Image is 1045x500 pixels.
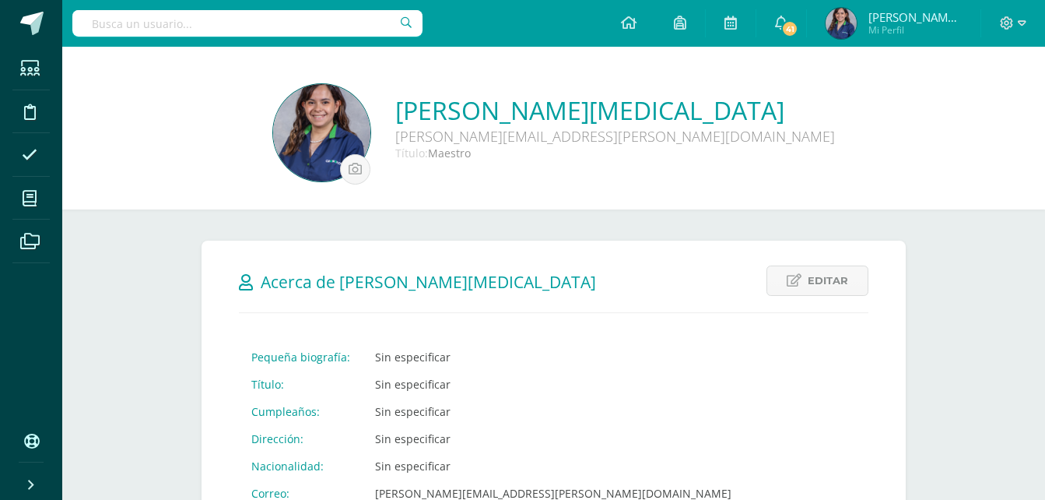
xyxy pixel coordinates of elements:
img: 05da7ad15a4c14ec20d4e031fd2d2f7e.png [273,84,370,181]
td: Dirección: [239,425,363,452]
td: Sin especificar [363,452,744,480]
td: Sin especificar [363,371,744,398]
input: Busca un usuario... [72,10,423,37]
span: Título: [395,146,428,160]
a: [PERSON_NAME][MEDICAL_DATA] [395,93,835,127]
td: Sin especificar [363,343,744,371]
td: Sin especificar [363,398,744,425]
td: Título: [239,371,363,398]
span: [PERSON_NAME][MEDICAL_DATA] [868,9,962,25]
span: Mi Perfil [868,23,962,37]
span: 41 [781,20,798,37]
td: Pequeña biografía: [239,343,363,371]
div: [PERSON_NAME][EMAIL_ADDRESS][PERSON_NAME][DOMAIN_NAME] [395,127,835,146]
a: Editar [766,266,868,296]
span: Maestro [428,146,471,160]
span: Acerca de [PERSON_NAME][MEDICAL_DATA] [261,271,596,293]
td: Nacionalidad: [239,452,363,480]
span: Editar [808,266,848,295]
img: db8d0f3a3f1a4186aed9c51f0b41ee79.png [826,8,857,39]
td: Sin especificar [363,425,744,452]
td: Cumpleaños: [239,398,363,425]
